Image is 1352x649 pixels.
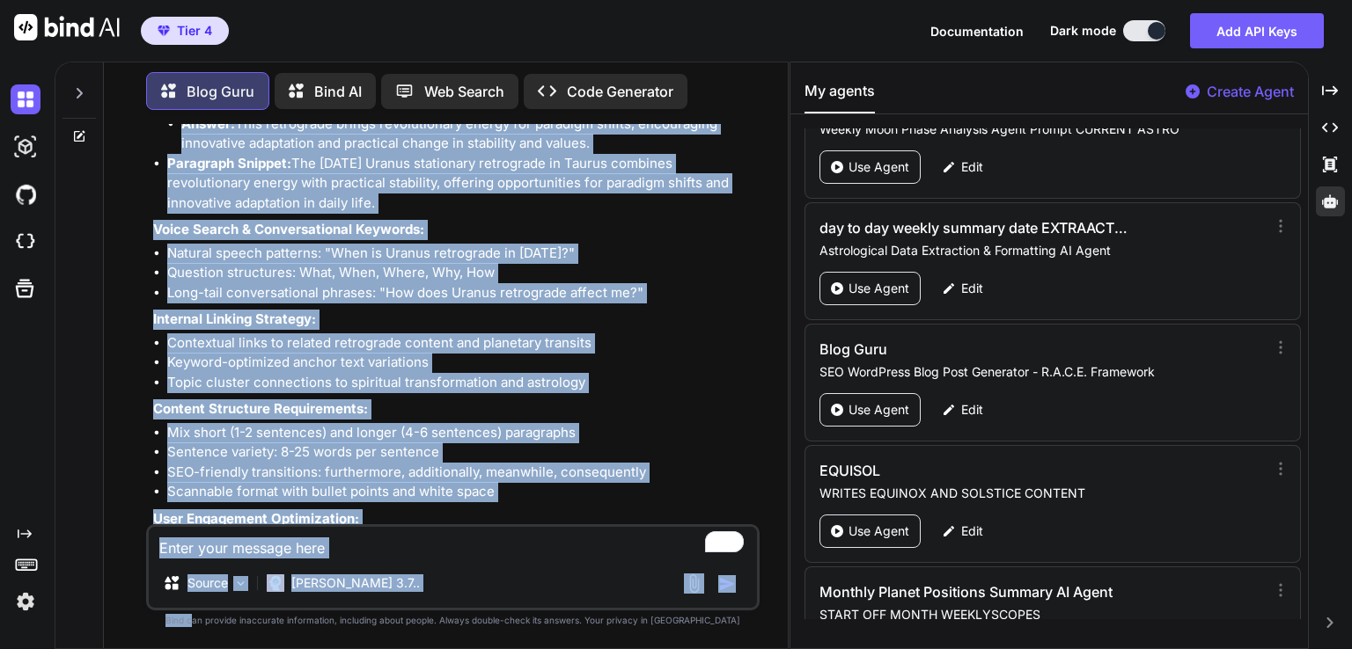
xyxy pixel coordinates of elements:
p: WRITES EQUINOX AND SOLSTICE CONTENT [819,485,1266,502]
p: Use Agent [849,158,909,176]
h3: EQUISOL [819,460,1132,481]
button: Add API Keys [1190,13,1324,48]
span: Documentation [930,24,1024,39]
img: settings [11,587,40,616]
p: Source [187,574,228,592]
li: Contextual links to related retrograde content and planetary transits [167,333,756,354]
li: Sentence variety: 8-25 words per sentence [167,442,756,463]
p: SEO WordPress Blog Post Generator - R.A.C.E. Framework [819,363,1266,381]
li: SEO-friendly transitions: furthermore, additionally, meanwhile, consequently [167,463,756,483]
img: githubDark [11,179,40,209]
img: Claude 3.7 Sonnet (Anthropic) [267,574,284,592]
strong: Content Structure Requirements: [153,400,368,417]
strong: Paragraph Snippet: [167,155,291,171]
button: My agents [805,80,875,113]
p: Edit [961,280,983,297]
p: Weekly Moon Phase Analysis Agent Prompt CURRENT ASTRO [819,120,1266,138]
p: Edit [961,522,983,540]
li: Question structures: What, When, Where, Why, How [167,263,756,283]
p: Use Agent [849,522,909,540]
li: Keyword-optimized anchor text variations [167,353,756,373]
img: premium [158,26,170,36]
button: Documentation [930,22,1024,40]
p: Bind AI [314,81,362,102]
li: This retrograde brings revolutionary energy for paradigm shifts, encouraging innovative adaptatio... [181,114,756,154]
button: premiumTier 4 [141,17,229,45]
p: Astrological Data Extraction & Formatting AI Agent [819,242,1266,259]
strong: Answer: [181,115,235,132]
li: Natural speech patterns: "When is Uranus retrograde in [DATE]?" [167,244,756,264]
p: Use Agent [849,280,909,297]
li: Scannable format with bullet points and white space [167,482,756,502]
img: cloudideIcon [11,227,40,257]
strong: Voice Search & Conversational Keywords: [153,221,424,237]
img: attachment [684,573,704,594]
h3: Monthly Planet Positions Summary AI Agent [819,581,1132,602]
p: Edit [961,158,983,176]
p: START OFF MONTH WEEKLYSCOPES [819,606,1266,623]
h3: Blog Guru [819,339,1132,360]
span: Tier 4 [177,22,212,40]
li: Mix short (1-2 sentences) and longer (4-6 sentences) paragraphs [167,423,756,443]
li: The [DATE] Uranus stationary retrograde in Taurus combines revolutionary energy with practical st... [167,154,756,214]
img: Pick Models [233,576,248,591]
h3: day to day weekly summary date EXTRAACTOR [819,217,1132,238]
strong: User Engagement Optimization: [153,510,359,527]
img: darkAi-studio [11,132,40,162]
p: [PERSON_NAME] 3.7.. [291,574,420,592]
textarea: To enrich screen reader interactions, please activate Accessibility in Grammarly extension settings [149,527,757,558]
p: Edit [961,401,983,419]
p: Bind can provide inaccurate information, including about people. Always double-check its answers.... [146,614,760,627]
img: Bind AI [14,14,120,40]
li: Topic cluster connections to spiritual transformation and astrology [167,373,756,393]
p: Web Search [424,81,504,102]
strong: Internal Linking Strategy: [153,310,316,327]
p: Create Agent [1207,81,1294,102]
p: Code Generator [567,81,673,102]
p: Blog Guru [187,81,254,102]
img: icon [718,575,736,593]
span: Dark mode [1050,22,1116,40]
li: Long-tail conversational phrases: "How does Uranus retrograde affect me?" [167,283,756,303]
p: Use Agent [849,401,909,419]
img: darkChat [11,84,40,114]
